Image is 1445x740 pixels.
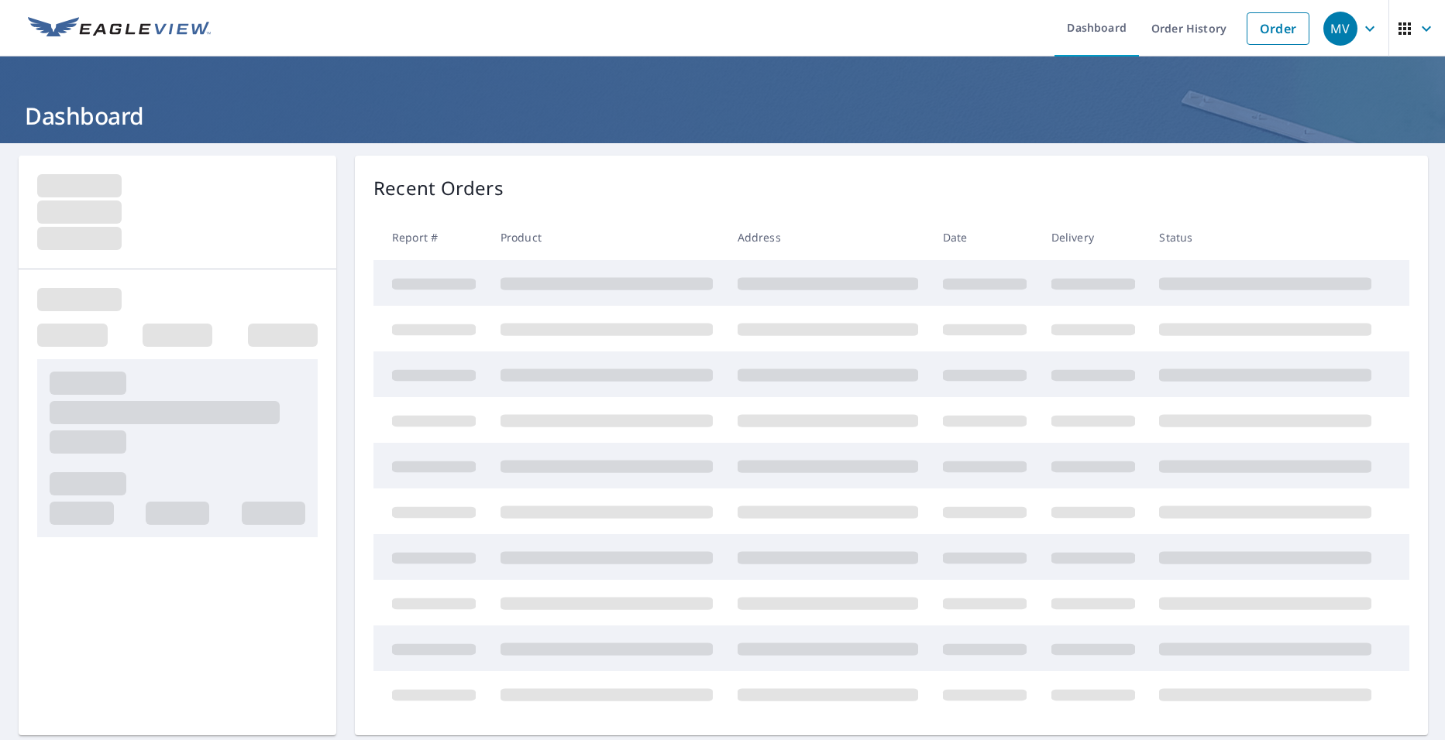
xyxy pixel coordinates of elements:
h1: Dashboard [19,100,1426,132]
div: MV [1323,12,1357,46]
th: Report # [373,214,488,260]
th: Address [725,214,931,260]
th: Product [488,214,725,260]
a: Order [1247,12,1309,45]
th: Date [931,214,1039,260]
th: Delivery [1039,214,1147,260]
p: Recent Orders [373,174,504,202]
th: Status [1147,214,1384,260]
img: EV Logo [28,17,211,40]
